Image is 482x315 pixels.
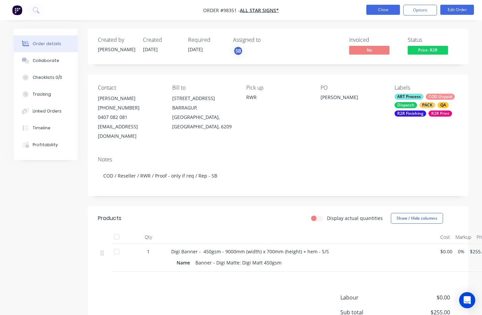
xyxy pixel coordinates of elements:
div: Required [188,37,225,43]
div: Pick up [246,85,310,91]
div: RWR [246,94,310,101]
button: Timeline [14,120,78,136]
div: [EMAIL_ADDRESS][DOMAIN_NAME] [98,122,161,141]
div: Name [177,258,193,267]
div: Assigned to [233,37,300,43]
button: Linked Orders [14,103,78,120]
div: Dispatch [395,102,417,108]
div: Created by [98,37,135,43]
span: No [349,46,390,54]
button: Close [366,5,400,15]
div: [PERSON_NAME] [98,46,135,53]
div: Order details [33,41,61,47]
div: Checklists 0/0 [33,74,62,81]
div: 0407 082 081 [98,113,161,122]
button: SB [233,46,243,56]
div: COD / Reseller / RWR / Proof - only if req / Rep - SB [98,165,458,186]
div: Created [143,37,180,43]
div: [PERSON_NAME][PHONE_NUMBER]0407 082 081[EMAIL_ADDRESS][DOMAIN_NAME] [98,94,161,141]
div: COD Unpaid [426,94,455,100]
div: BARRAGUP, [GEOGRAPHIC_DATA], [GEOGRAPHIC_DATA], 6209 [172,103,236,131]
div: Profitability [33,142,58,148]
div: PACK [419,102,435,108]
span: Order #98351 - [203,7,240,13]
div: Labels [395,85,458,91]
button: Edit Order [440,5,474,15]
span: [DATE] [143,46,158,53]
div: Banner - Digi Matte: Digi Matt 450gsm [193,258,284,267]
button: Tracking [14,86,78,103]
label: Display actual quantities [327,215,383,222]
div: QA [438,102,449,108]
button: Profitability [14,136,78,153]
div: Notes [98,156,458,163]
button: Print- R2R [408,46,448,56]
div: PO [321,85,384,91]
div: Linked Orders [33,108,62,114]
div: Qty [128,230,169,244]
div: Cost [438,230,453,244]
span: $0.00 [440,248,452,255]
span: Print- R2R [408,46,448,54]
div: Status [408,37,458,43]
div: Open Intercom Messenger [459,292,475,308]
span: Digi Banner - 450gsm - 9000mm (width) x 700mm (height) + hem - S/S [171,248,329,255]
div: R2R Print [429,111,452,117]
div: Markup [453,230,474,244]
div: Products [98,214,121,222]
div: R2R Finishing [395,111,426,117]
div: Collaborate [33,58,59,64]
div: ART Process [395,94,423,100]
button: Checklists 0/0 [14,69,78,86]
div: Tracking [33,91,51,97]
button: Collaborate [14,52,78,69]
div: [PERSON_NAME] [98,94,161,103]
div: [PERSON_NAME] [321,94,384,103]
span: 0% [458,248,465,255]
div: [STREET_ADDRESS] [172,94,236,103]
button: Order details [14,35,78,52]
span: $0.00 [400,293,450,302]
span: 1 [147,248,150,255]
span: [DATE] [188,46,203,53]
div: Timeline [33,125,50,131]
div: Bill to [172,85,236,91]
img: Factory [12,5,22,15]
div: Contact [98,85,161,91]
div: [STREET_ADDRESS]BARRAGUP, [GEOGRAPHIC_DATA], [GEOGRAPHIC_DATA], 6209 [172,94,236,131]
a: ALL STAR SIGNS* [240,7,279,13]
div: Invoiced [349,37,400,43]
button: Show / Hide columns [391,213,443,224]
button: Options [403,5,437,15]
div: [PHONE_NUMBER] [98,103,161,113]
span: Labour [340,293,400,302]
